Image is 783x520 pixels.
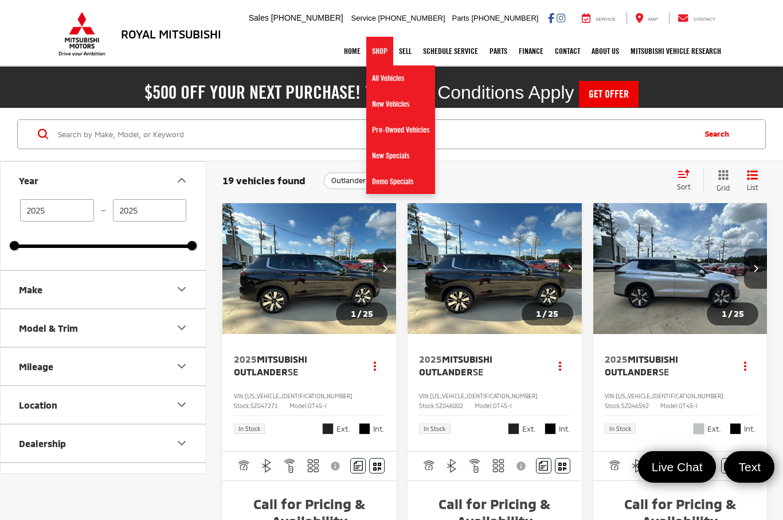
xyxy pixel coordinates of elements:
span: / [541,310,548,318]
span: 2025 [605,354,628,364]
span: 25 [734,308,744,319]
button: Actions [735,356,755,376]
button: Body Style [1,463,207,500]
a: All Vehicles [366,65,435,91]
span: dropdown dots [374,361,376,370]
span: Alloy Silver Metallic [693,423,704,434]
button: Grid View [703,169,738,193]
span: Service [596,17,616,22]
a: Get Offer [579,81,639,107]
span: Mitsubishi Outlander [419,354,492,377]
a: 2025 Mitsubishi Outlander SE2025 Mitsubishi Outlander SE2025 Mitsubishi Outlander SE2025 Mitsubis... [222,203,397,334]
span: Sales [249,13,269,22]
a: Contact [669,13,724,24]
a: Shop [366,37,393,65]
a: 2025Mitsubishi OutlanderSE [419,353,538,379]
span: SZ047271 [250,402,278,409]
img: Bluetooth® [260,459,274,473]
span: / [356,310,363,318]
a: Facebook: Click to visit our Facebook page [548,13,554,22]
img: Comments [539,461,548,471]
a: 2025Mitsubishi OutlanderSE [605,353,724,379]
span: [PHONE_NUMBER] [271,13,343,22]
div: 2025 Mitsubishi Outlander SE 0 [593,203,768,334]
span: In Stock [609,426,631,432]
form: Search by Make, Model, or Keyword [57,121,694,148]
img: Adaptive Cruise Control [236,459,250,473]
span: Stock: [234,402,250,409]
span: OT45-I [493,402,512,409]
span: Black [545,423,556,434]
span: Model: [660,402,679,409]
span: Labrador Black Pearl [508,423,519,434]
span: Grid [717,183,730,193]
a: Mitsubishi Vehicle Research [625,37,727,65]
a: New Vehicles [366,91,435,117]
a: Demo Specials [366,169,435,194]
span: SE [473,366,483,377]
button: Actions [550,356,570,376]
span: VIN: [419,393,430,399]
div: Mileage [175,359,189,373]
span: SZ046002 [436,402,463,409]
div: Location [19,399,57,410]
span: 2025 [419,354,442,364]
span: / [727,310,734,318]
button: Comments [721,458,737,474]
a: New Specials [366,143,435,169]
a: 2025Mitsubishi OutlanderSE [234,353,353,379]
span: Map [648,17,658,22]
span: 25 [548,308,558,319]
div: Make [175,282,189,296]
input: minimum [20,199,94,222]
button: YearYear [1,162,207,199]
input: maximum [113,199,187,222]
button: Actions [365,356,385,376]
div: Dealership [19,438,66,449]
span: [US_VEHICLE_IDENTIFICATION_NUMBER] [616,393,723,399]
a: Instagram: Click to visit our Instagram page [557,13,565,22]
span: Ext. [522,424,536,434]
a: Contact [549,37,586,65]
div: 2025 Mitsubishi Outlander SE 0 [222,203,397,334]
a: 2025 Mitsubishi Outlander SE2025 Mitsubishi Outlander SE2025 Mitsubishi Outlander SE2025 Mitsubis... [407,203,582,334]
span: dropdown dots [744,361,746,370]
img: Adaptive Cruise Control [607,459,621,473]
a: Schedule Service: Opens in a new tab [417,37,484,65]
button: Model & TrimModel & Trim [1,309,207,347]
span: [PHONE_NUMBER] [378,14,445,22]
span: Ext. [707,424,721,434]
button: DealershipDealership [1,425,207,462]
span: Model: [289,402,308,409]
a: Map [627,13,667,24]
span: Stock: [605,402,621,409]
span: OT45-I [308,402,327,409]
a: Service [573,13,624,24]
a: Text [725,451,774,483]
span: 25 [363,308,373,319]
span: Mitsubishi Outlander [605,354,678,377]
img: 2025 Mitsubishi Outlander SE [222,203,397,335]
span: VIN: [234,393,245,399]
img: Remote Start [283,459,297,473]
span: List [747,183,758,192]
button: Search [694,120,746,149]
i: Window Sticker [558,461,566,471]
button: MileageMileage [1,348,207,385]
button: View Disclaimer [512,454,531,478]
a: Live Chat [638,451,717,483]
span: SE [288,366,298,377]
a: Pre-Owned Vehicles [366,117,435,143]
span: Int. [559,424,570,434]
a: About Us [586,37,625,65]
div: Location [175,398,189,412]
span: Mitsubishi Outlander [234,354,307,377]
a: 2025 Mitsubishi Outlander SE2025 Mitsubishi Outlander SE2025 Mitsubishi Outlander SE2025 Mitsubis... [593,203,768,334]
span: 1 [536,308,541,319]
button: LocationLocation [1,386,207,424]
span: SZ046592 [621,402,649,409]
div: Make [19,284,42,295]
span: Int. [744,424,755,434]
button: Window Sticker [369,458,385,474]
h2: $500 off your next purchase! [144,84,361,100]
